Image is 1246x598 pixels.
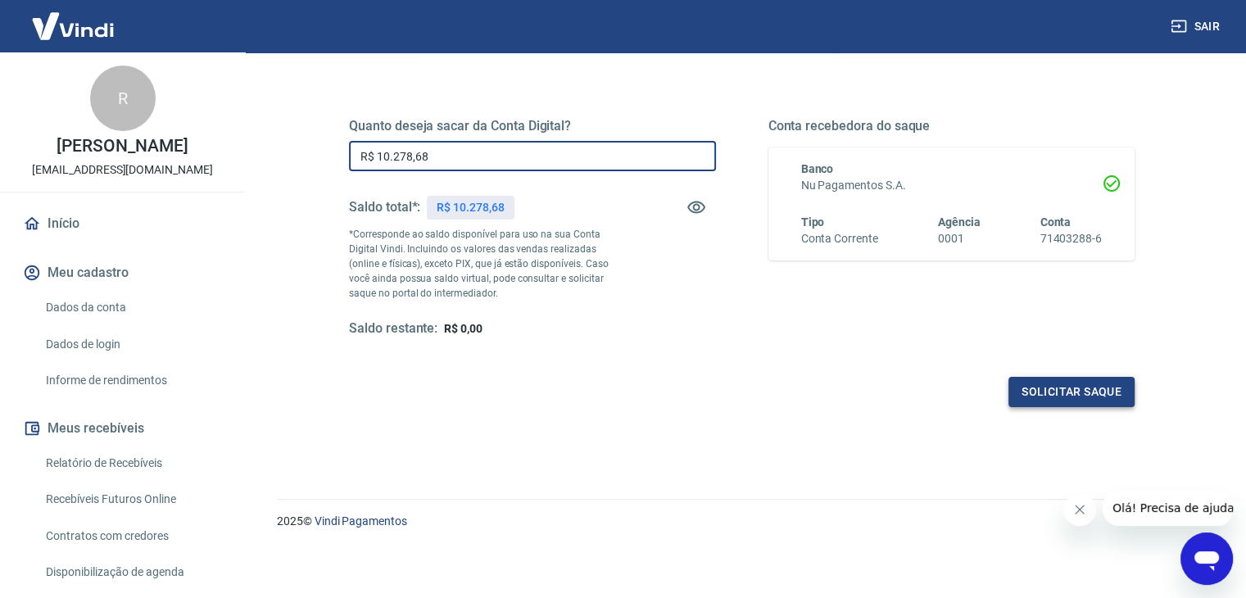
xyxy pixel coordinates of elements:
[349,118,716,134] h5: Quanto deseja sacar da Conta Digital?
[768,118,1135,134] h5: Conta recebedora do saque
[20,255,225,291] button: Meu cadastro
[39,555,225,589] a: Disponibilização de agenda
[57,138,188,155] p: [PERSON_NAME]
[801,230,878,247] h6: Conta Corrente
[1167,11,1226,42] button: Sair
[349,199,420,215] h5: Saldo total*:
[444,322,483,335] span: R$ 0,00
[277,513,1207,530] p: 2025 ©
[20,206,225,242] a: Início
[39,519,225,553] a: Contratos com credores
[20,1,126,51] img: Vindi
[801,177,1103,194] h6: Nu Pagamentos S.A.
[349,227,624,301] p: *Corresponde ao saldo disponível para uso na sua Conta Digital Vindi. Incluindo os valores das ve...
[39,482,225,516] a: Recebíveis Futuros Online
[32,161,213,179] p: [EMAIL_ADDRESS][DOMAIN_NAME]
[938,215,981,229] span: Agência
[801,215,825,229] span: Tipo
[801,162,834,175] span: Banco
[1103,490,1233,526] iframe: Mensagem da empresa
[349,320,437,338] h5: Saldo restante:
[10,11,138,25] span: Olá! Precisa de ajuda?
[39,446,225,480] a: Relatório de Recebíveis
[90,66,156,131] div: R
[39,291,225,324] a: Dados da conta
[1180,532,1233,585] iframe: Botão para abrir a janela de mensagens
[39,328,225,361] a: Dados de login
[315,514,407,528] a: Vindi Pagamentos
[1063,493,1096,526] iframe: Fechar mensagem
[39,364,225,397] a: Informe de rendimentos
[1008,377,1135,407] button: Solicitar saque
[20,410,225,446] button: Meus recebíveis
[437,199,504,216] p: R$ 10.278,68
[1040,230,1102,247] h6: 71403288-6
[938,230,981,247] h6: 0001
[1040,215,1071,229] span: Conta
